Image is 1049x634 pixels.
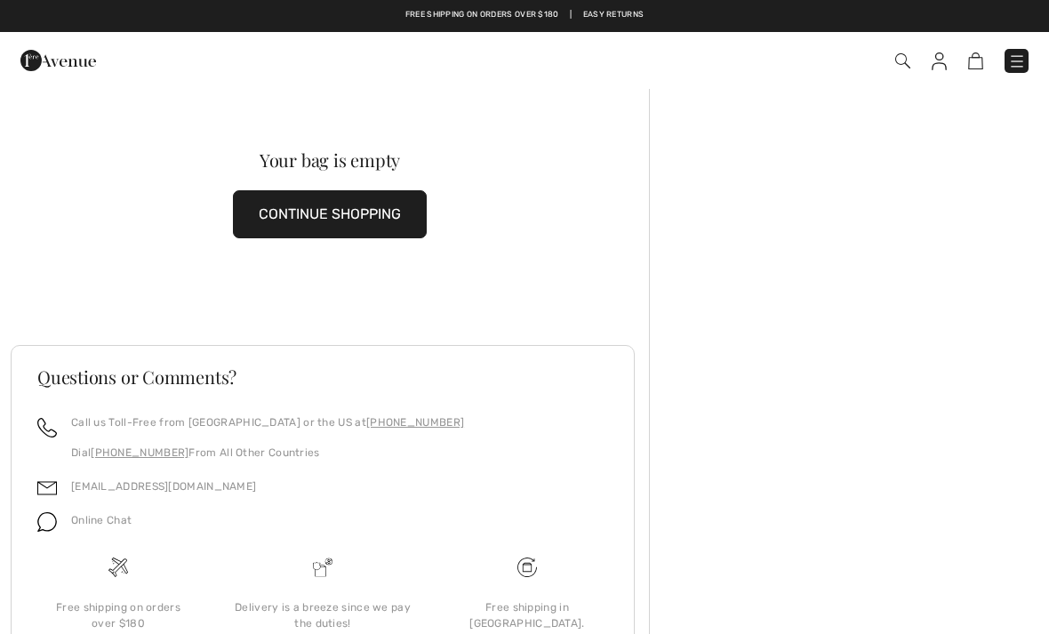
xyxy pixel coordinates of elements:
[1008,52,1026,70] img: Menu
[20,43,96,78] img: 1ère Avenue
[71,514,132,526] span: Online Chat
[235,599,411,631] div: Delivery is a breeze since we pay the duties!
[20,51,96,68] a: 1ère Avenue
[30,599,206,631] div: Free shipping on orders over $180
[517,558,537,577] img: Free shipping on orders over $180
[405,9,559,21] a: Free shipping on orders over $180
[108,558,128,577] img: Free shipping on orders over $180
[71,414,464,430] p: Call us Toll-Free from [GEOGRAPHIC_DATA] or the US at
[37,418,57,437] img: call
[37,478,57,498] img: email
[570,9,572,21] span: |
[932,52,947,70] img: My Info
[43,151,617,169] div: Your bag is empty
[583,9,645,21] a: Easy Returns
[91,446,188,459] a: [PHONE_NUMBER]
[71,445,464,461] p: Dial From All Other Countries
[366,416,464,429] a: [PHONE_NUMBER]
[439,599,615,631] div: Free shipping in [GEOGRAPHIC_DATA].
[71,480,256,493] a: [EMAIL_ADDRESS][DOMAIN_NAME]
[968,52,983,69] img: Shopping Bag
[895,53,910,68] img: Search
[37,368,608,386] h3: Questions or Comments?
[233,190,427,238] button: CONTINUE SHOPPING
[313,558,332,577] img: Delivery is a breeze since we pay the duties!
[37,512,57,532] img: chat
